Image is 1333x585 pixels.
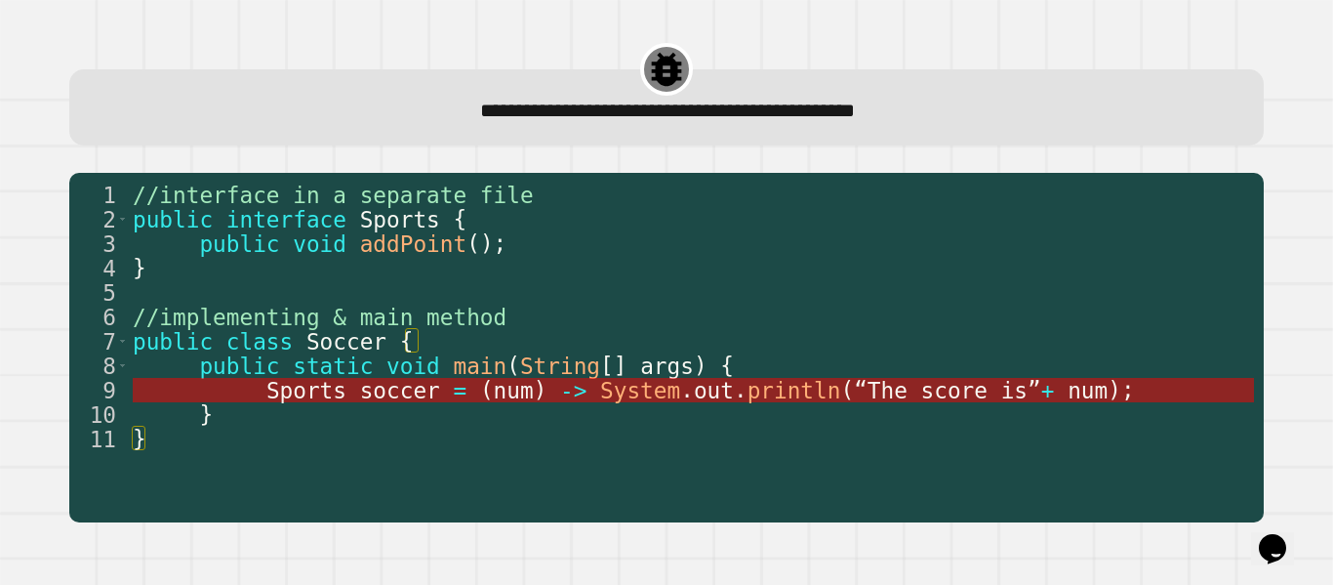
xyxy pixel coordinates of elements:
span: -> [560,378,586,403]
span: num [494,378,534,403]
span: The [868,378,908,403]
span: + [1041,378,1055,403]
div: 7 [69,329,129,354]
span: //implementing & main method [133,305,506,330]
span: public [133,207,213,232]
span: void [293,231,346,257]
span: public [133,329,213,355]
span: public [199,354,279,379]
span: static [293,354,373,379]
div: 1 [69,183,129,207]
span: Toggle code folding, rows 8 through 10 [117,354,128,378]
span: = [453,378,466,403]
span: addPoint [360,231,467,257]
span: public [199,231,279,257]
div: 11 [69,427,129,451]
span: Toggle code folding, rows 2 through 4 [117,207,128,231]
span: args [640,354,694,379]
span: interface [226,207,346,232]
span: Toggle code folding, rows 7 through 11 [117,329,128,354]
div: 10 [69,402,129,427]
span: println [747,378,841,403]
span: main [453,354,506,379]
div: 4 [69,256,129,280]
div: 9 [69,378,129,402]
span: //interface in a separate file [133,183,534,208]
span: out [694,378,734,403]
div: 6 [69,305,129,329]
div: 2 [69,207,129,231]
span: soccer [360,378,440,403]
span: num [1068,378,1108,403]
span: Sports [266,378,346,403]
span: class [226,329,293,355]
span: Sports [360,207,440,232]
div: 8 [69,354,129,378]
div: 5 [69,280,129,305]
span: String [520,354,600,379]
span: score [921,378,988,403]
span: is [1001,378,1028,403]
span: void [386,354,440,379]
span: Soccer [306,329,386,355]
div: 3 [69,231,129,256]
span: System [600,378,680,403]
iframe: chat widget [1251,507,1313,565]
